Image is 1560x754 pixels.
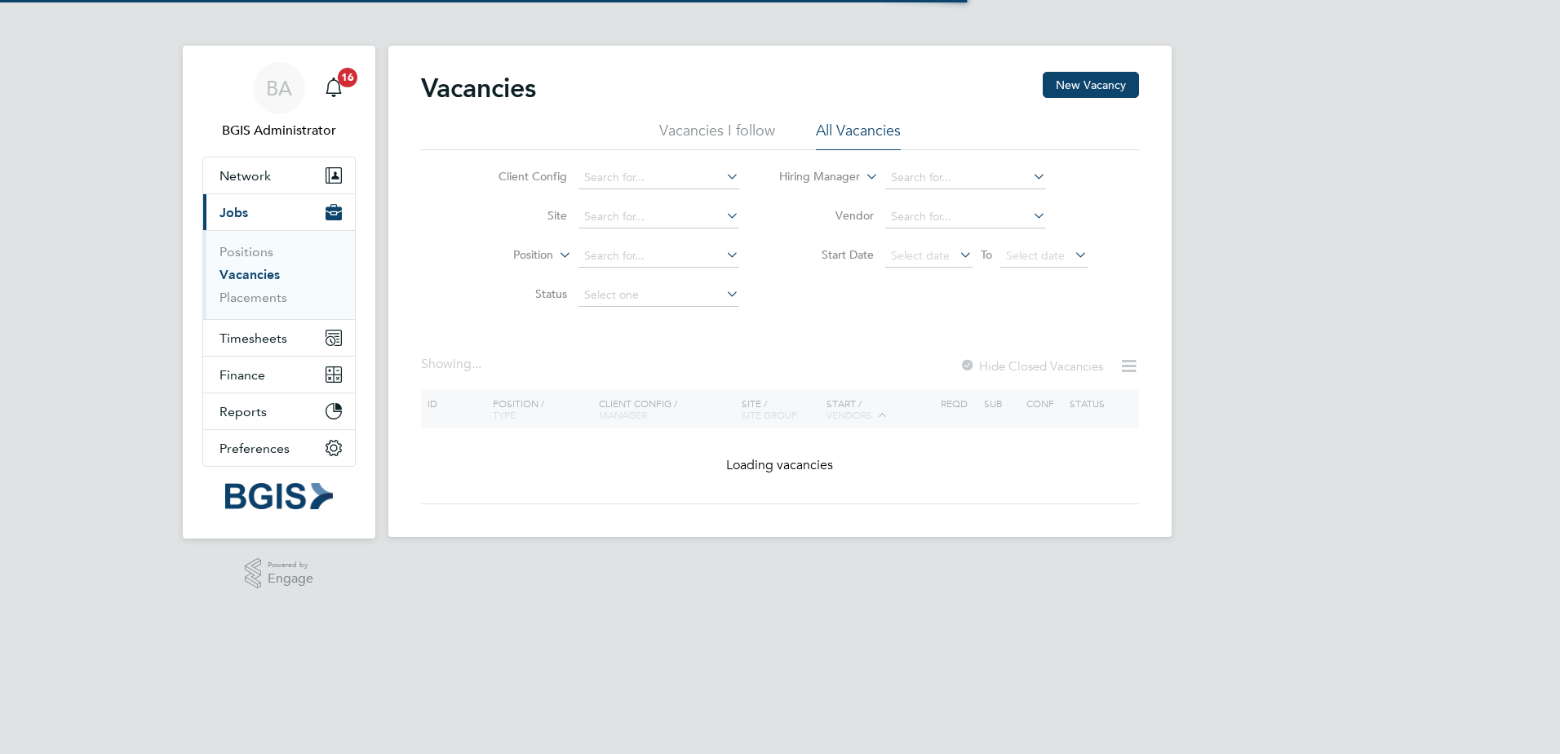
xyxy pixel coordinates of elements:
[578,206,739,228] input: Search for...
[816,121,901,150] li: All Vacancies
[885,166,1046,189] input: Search for...
[578,166,739,189] input: Search for...
[266,78,292,99] span: BA
[473,286,567,301] label: Status
[203,393,355,429] button: Reports
[202,483,356,509] a: Go to home page
[245,558,314,589] a: Powered byEngage
[317,62,350,114] a: 16
[473,208,567,223] label: Site
[780,208,874,223] label: Vendor
[268,558,313,572] span: Powered by
[421,356,485,373] div: Showing
[203,430,355,466] button: Preferences
[225,483,333,509] img: bgis-logo-retina.png
[578,284,739,307] input: Select one
[203,194,355,230] button: Jobs
[219,290,287,305] a: Placements
[203,157,355,193] button: Network
[959,358,1103,374] label: Hide Closed Vacancies
[219,404,267,419] span: Reports
[183,46,375,539] nav: Main navigation
[203,230,355,319] div: Jobs
[891,248,950,263] span: Select date
[219,367,265,383] span: Finance
[578,245,739,268] input: Search for...
[219,267,280,282] a: Vacancies
[472,356,481,372] span: ...
[338,68,357,87] span: 16
[219,441,290,456] span: Preferences
[219,244,273,259] a: Positions
[659,121,775,150] li: Vacancies I follow
[1006,248,1065,263] span: Select date
[885,206,1046,228] input: Search for...
[219,205,248,220] span: Jobs
[976,244,997,265] span: To
[219,330,287,346] span: Timesheets
[766,169,860,185] label: Hiring Manager
[473,169,567,184] label: Client Config
[202,121,356,140] span: BGIS Administrator
[1043,72,1139,98] button: New Vacancy
[268,572,313,586] span: Engage
[203,357,355,393] button: Finance
[421,72,536,104] h2: Vacancies
[219,168,271,184] span: Network
[202,62,356,140] a: BABGIS Administrator
[203,320,355,356] button: Timesheets
[459,247,553,264] label: Position
[780,247,874,262] label: Start Date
